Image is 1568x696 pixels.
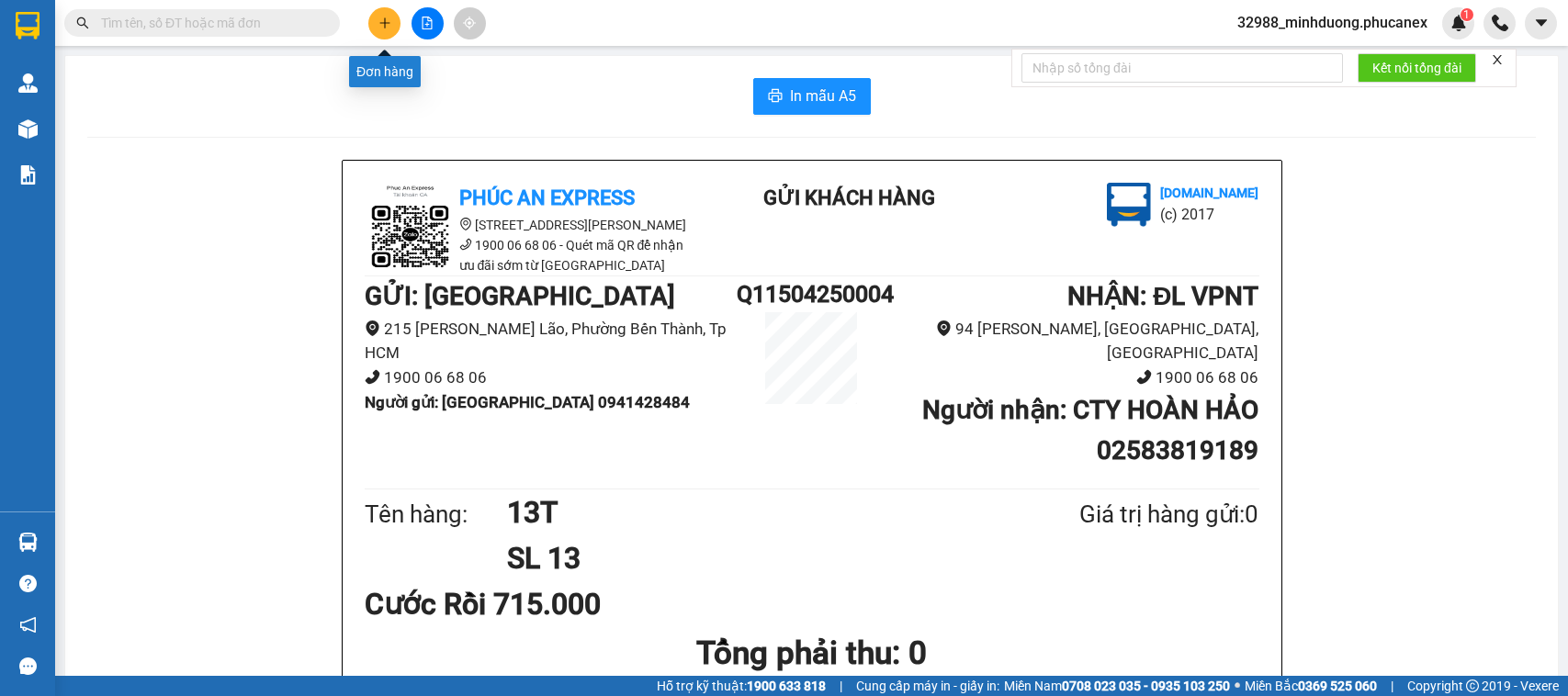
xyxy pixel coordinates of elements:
[1107,183,1151,227] img: logo.jpg
[421,17,434,29] span: file-add
[459,186,635,209] b: Phúc An Express
[936,320,952,336] span: environment
[459,238,472,251] span: phone
[365,369,380,385] span: phone
[16,12,39,39] img: logo-vxr
[365,215,695,235] li: [STREET_ADDRESS][PERSON_NAME]
[412,7,444,39] button: file-add
[463,17,476,29] span: aim
[19,616,37,634] span: notification
[1450,15,1467,31] img: icon-new-feature
[365,183,457,275] img: logo.jpg
[1245,676,1377,696] span: Miền Bắc
[1160,203,1258,226] li: (c) 2017
[18,165,38,185] img: solution-icon
[1062,679,1230,693] strong: 0708 023 035 - 0935 103 250
[737,276,886,312] h1: Q11504250004
[657,676,826,696] span: Hỗ trợ kỹ thuật:
[840,676,842,696] span: |
[747,679,826,693] strong: 1900 633 818
[1160,185,1258,200] b: [DOMAIN_NAME]
[365,281,675,311] b: GỬI : [GEOGRAPHIC_DATA]
[1358,53,1476,83] button: Kết nối tổng đài
[1067,281,1258,311] b: NHẬN : ĐL VPNT
[365,317,738,365] li: 215 [PERSON_NAME] Lão, Phường Bến Thành, Tp HCM
[1492,15,1508,31] img: phone-icon
[1466,679,1479,692] span: copyright
[365,235,695,275] li: 1900 06 68 06 - Quét mã QR để nhận ưu đãi sớm từ [GEOGRAPHIC_DATA]
[768,88,783,106] span: printer
[753,78,871,115] button: printerIn mẫu A5
[1533,15,1550,31] span: caret-down
[19,575,37,592] span: question-circle
[454,7,486,39] button: aim
[990,496,1258,533] div: Giá trị hàng gửi: 0
[365,365,738,390] li: 1900 06 68 06
[19,657,37,675] span: message
[856,676,999,696] span: Cung cấp máy in - giấy in:
[18,73,38,93] img: warehouse-icon
[1021,53,1343,83] input: Nhập số tổng đài
[76,17,89,29] span: search
[886,365,1259,390] li: 1900 06 68 06
[18,119,38,139] img: warehouse-icon
[886,317,1259,365] li: 94 [PERSON_NAME], [GEOGRAPHIC_DATA], [GEOGRAPHIC_DATA]
[1525,7,1557,39] button: caret-down
[18,533,38,552] img: warehouse-icon
[1372,58,1461,78] span: Kết nối tổng đài
[378,17,391,29] span: plus
[763,186,935,209] b: Gửi khách hàng
[790,84,856,107] span: In mẫu A5
[365,320,380,336] span: environment
[1235,682,1240,690] span: ⚪️
[365,628,1259,679] h1: Tổng phải thu: 0
[1391,676,1393,696] span: |
[1223,11,1442,34] span: 32988_minhduong.phucanex
[365,496,508,533] div: Tên hàng:
[922,395,1258,466] b: Người nhận : CTY HOÀN HẢO 02583819189
[1004,676,1230,696] span: Miền Nam
[368,7,400,39] button: plus
[365,393,690,411] b: Người gửi : [GEOGRAPHIC_DATA] 0941428484
[101,13,318,33] input: Tìm tên, số ĐT hoặc mã đơn
[459,218,472,230] span: environment
[1491,53,1504,66] span: close
[1463,8,1470,21] span: 1
[1461,8,1473,21] sup: 1
[1136,369,1152,385] span: phone
[1298,679,1377,693] strong: 0369 525 060
[507,489,990,535] h1: 13T
[365,581,660,627] div: Cước Rồi 715.000
[507,535,990,581] h1: SL 13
